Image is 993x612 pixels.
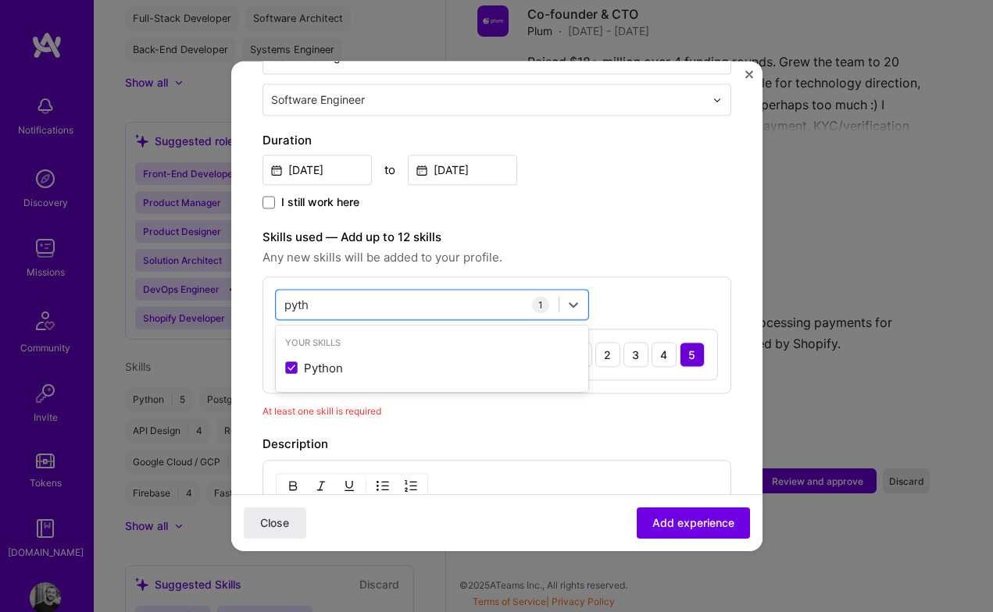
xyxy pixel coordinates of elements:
div: 1 [532,296,549,313]
div: 3 [623,342,648,367]
label: Duration [263,131,731,150]
input: Date [408,155,517,185]
label: Skills used — Add up to 12 skills [263,228,731,247]
img: Bold [287,479,299,492]
span: At least one skill is required [263,405,381,417]
img: Underline [343,479,355,492]
div: 5 [680,342,705,367]
button: Close [244,507,306,539]
input: Date [263,155,372,185]
div: 4 [652,342,677,367]
div: Your Skills [276,335,588,351]
span: Any new skills will be added to your profile. [263,248,731,267]
button: Add experience [637,507,750,539]
div: 2 [595,342,620,367]
img: drop icon [713,95,722,105]
button: Close [745,70,753,87]
div: to [384,162,395,178]
img: UL [377,479,389,492]
img: OL [405,479,417,492]
span: Close [260,515,289,531]
span: I still work here [281,194,359,210]
div: Python [285,360,579,376]
label: Description [263,436,328,451]
img: Italic [315,479,327,492]
span: Add experience [652,515,734,531]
